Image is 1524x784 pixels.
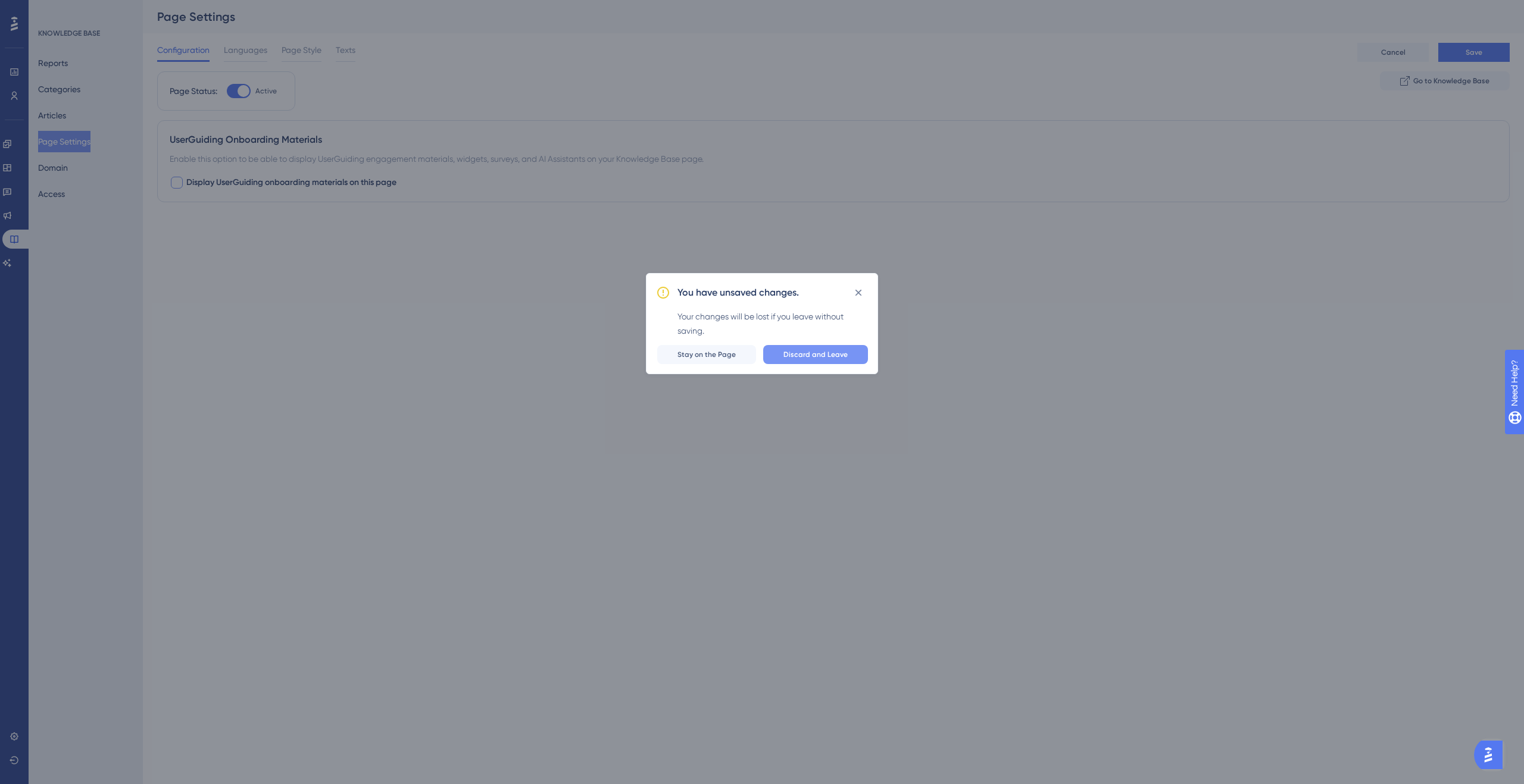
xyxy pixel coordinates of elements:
[783,350,848,359] span: Discard and Leave
[677,286,799,300] h2: You have unsaved changes.
[28,3,74,17] span: Need Help?
[677,350,736,359] span: Stay on the Page
[1474,737,1510,773] iframe: UserGuiding AI Assistant Launcher
[677,309,868,338] div: Your changes will be lost if you leave without saving.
